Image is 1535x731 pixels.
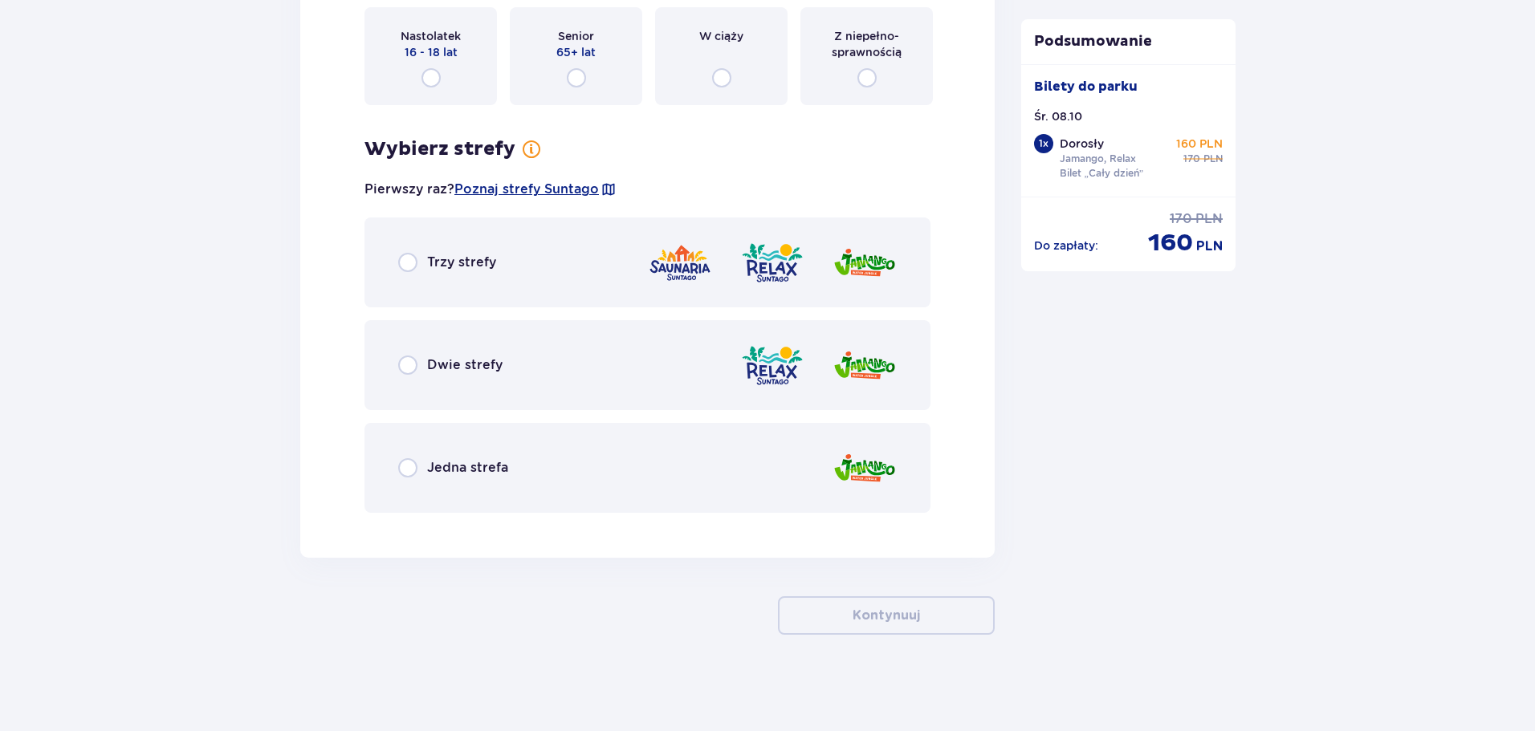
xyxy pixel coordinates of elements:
span: 170 [1183,152,1200,166]
span: Trzy strefy [427,254,496,271]
span: 160 [1148,228,1193,258]
h3: Wybierz strefy [364,137,515,161]
p: Pierwszy raz? [364,181,617,198]
p: Dorosły [1060,136,1104,152]
a: Poznaj strefy Suntago [454,181,599,198]
img: Relax [740,343,804,388]
p: Śr. 08.10 [1034,108,1082,124]
p: Bilet „Cały dzień” [1060,166,1144,181]
img: Jamango [833,445,897,491]
img: Jamango [833,343,897,388]
span: 170 [1170,210,1192,228]
p: Kontynuuj [853,607,920,624]
img: Saunaria [648,240,712,286]
span: 65+ lat [556,44,596,60]
div: 1 x [1034,134,1053,153]
span: PLN [1196,238,1223,255]
span: Dwie strefy [427,356,503,374]
p: Jamango, Relax [1060,152,1136,166]
span: Nastolatek [401,28,461,44]
img: Jamango [833,240,897,286]
span: PLN [1195,210,1223,228]
span: W ciąży [699,28,743,44]
button: Kontynuuj [778,596,995,635]
span: PLN [1203,152,1223,166]
span: Jedna strefa [427,459,508,477]
p: 160 PLN [1176,136,1223,152]
p: Bilety do parku [1034,78,1138,95]
p: Do zapłaty : [1034,238,1098,254]
span: 16 - 18 lat [405,44,458,60]
img: Relax [740,240,804,286]
span: Senior [558,28,594,44]
p: Podsumowanie [1021,32,1236,51]
span: Z niepełno­sprawnością [815,28,918,60]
